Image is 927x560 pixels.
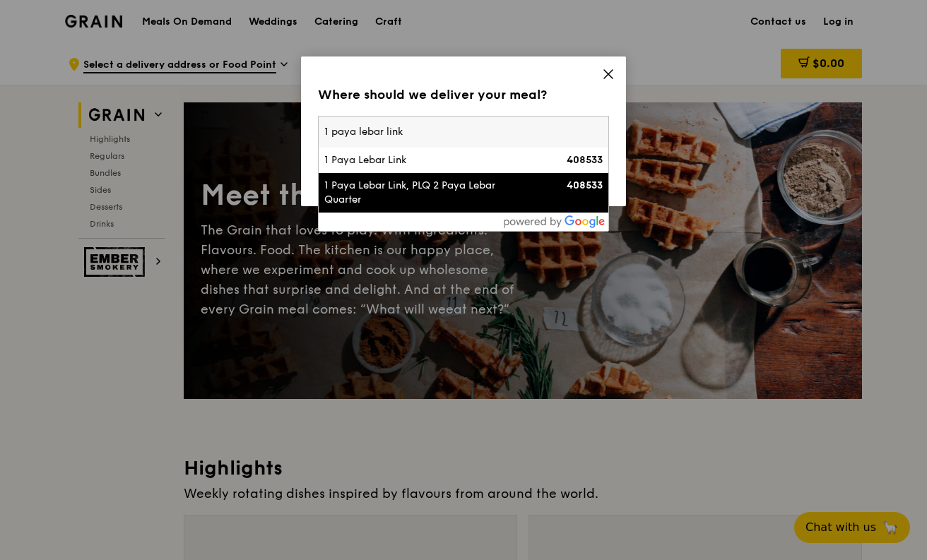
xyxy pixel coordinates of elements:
strong: 408533 [567,179,603,191]
div: Where should we deliver your meal? [318,85,609,105]
div: 1 Paya Lebar Link, PLQ 2 Paya Lebar Quarter [324,179,533,207]
img: powered-by-google.60e8a832.png [504,215,606,228]
strong: 408533 [567,154,603,166]
div: 1 Paya Lebar Link [324,153,533,167]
